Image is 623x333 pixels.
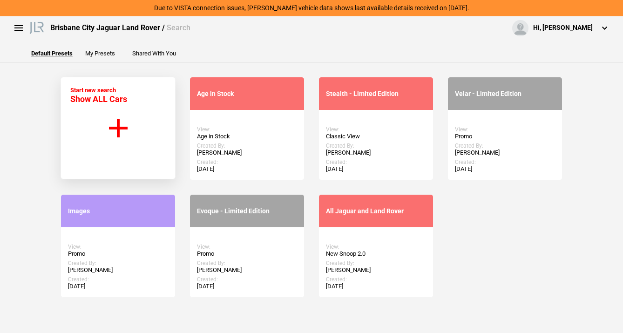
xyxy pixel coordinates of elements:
[70,94,127,104] span: Show ALL Cars
[85,50,115,56] button: My Presets
[167,23,190,32] span: Search
[455,165,555,173] div: [DATE]
[68,244,168,250] div: View:
[326,165,426,173] div: [DATE]
[68,250,168,258] div: Promo
[197,133,297,140] div: Age in Stock
[70,87,127,104] div: Start new search
[326,207,426,215] div: All Jaguar and Land Rover
[197,90,297,98] div: Age in Stock
[197,250,297,258] div: Promo
[31,50,73,56] button: Default Presets
[455,149,555,156] div: [PERSON_NAME]
[197,126,297,133] div: View:
[68,276,168,283] div: Created:
[326,126,426,133] div: View:
[197,266,297,274] div: [PERSON_NAME]
[68,266,168,274] div: [PERSON_NAME]
[197,207,297,215] div: Evoque - Limited Edition
[326,90,426,98] div: Stealth - Limited Edition
[455,143,555,149] div: Created By:
[455,159,555,165] div: Created:
[68,260,168,266] div: Created By:
[326,250,426,258] div: New Snoop 2.0
[197,244,297,250] div: View:
[326,149,426,156] div: [PERSON_NAME]
[326,244,426,250] div: View:
[455,133,555,140] div: Promo
[455,90,555,98] div: Velar - Limited Edition
[326,283,426,290] div: [DATE]
[455,126,555,133] div: View:
[326,276,426,283] div: Created:
[68,283,168,290] div: [DATE]
[326,143,426,149] div: Created By:
[533,23,593,33] div: Hi, [PERSON_NAME]
[326,266,426,274] div: [PERSON_NAME]
[197,260,297,266] div: Created By:
[28,20,46,34] img: landrover.png
[68,207,168,215] div: Images
[197,149,297,156] div: [PERSON_NAME]
[197,276,297,283] div: Created:
[197,143,297,149] div: Created By:
[50,23,190,33] div: Brisbane City Jaguar Land Rover /
[197,165,297,173] div: [DATE]
[61,77,176,179] button: Start new search Show ALL Cars
[326,260,426,266] div: Created By:
[132,50,176,56] button: Shared With You
[326,133,426,140] div: Classic View
[197,159,297,165] div: Created:
[197,283,297,290] div: [DATE]
[326,159,426,165] div: Created:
